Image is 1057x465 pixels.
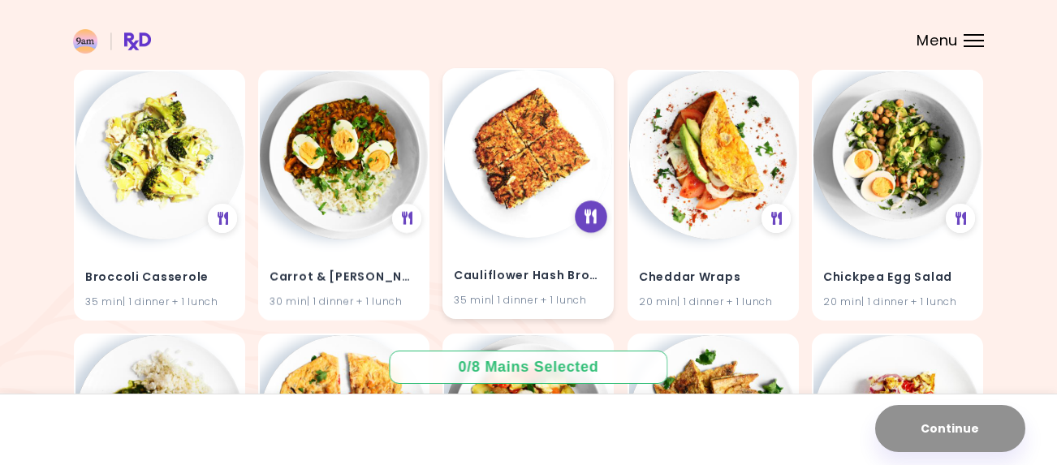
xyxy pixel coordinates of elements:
div: See Meal Plan [946,204,975,233]
h4: Cauliflower Hash Browns [454,263,602,289]
div: 35 min | 1 dinner + 1 lunch [85,294,234,309]
h4: Broccoli Casserole [85,265,234,291]
div: 20 min | 1 dinner + 1 lunch [823,294,972,309]
span: Menu [917,33,958,48]
div: See Meal Plan [392,204,421,233]
div: 20 min | 1 dinner + 1 lunch [639,294,787,309]
div: 0 / 8 Mains Selected [447,357,610,377]
div: See Meal Plan [208,204,237,233]
div: See Meal Plan [576,200,608,233]
h4: Carrot & Lentil Curry [270,265,418,291]
h4: Cheddar Wraps [639,265,787,291]
div: 30 min | 1 dinner + 1 lunch [270,294,418,309]
div: See Meal Plan [761,204,791,233]
button: Continue [875,405,1025,452]
div: 35 min | 1 dinner + 1 lunch [454,292,602,308]
h4: Chickpea Egg Salad [823,265,972,291]
img: RxDiet [73,29,151,54]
